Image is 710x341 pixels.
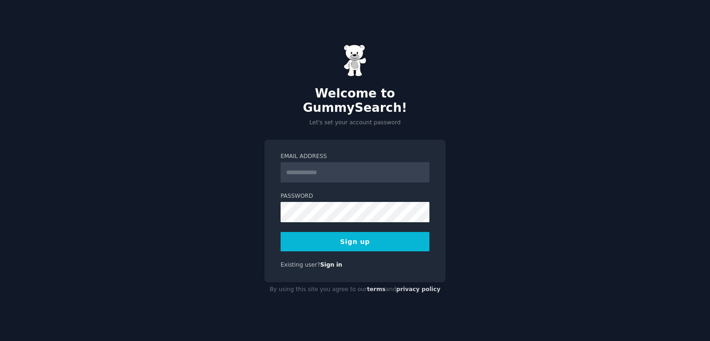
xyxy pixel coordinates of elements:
a: Sign in [320,262,343,268]
label: Email Address [281,152,429,161]
img: Gummy Bear [343,44,367,77]
button: Sign up [281,232,429,251]
label: Password [281,192,429,201]
a: terms [367,286,386,292]
span: Existing user? [281,262,320,268]
p: Let's set your account password [264,119,446,127]
h2: Welcome to GummySearch! [264,86,446,116]
div: By using this site you agree to our and [264,282,446,297]
a: privacy policy [396,286,441,292]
